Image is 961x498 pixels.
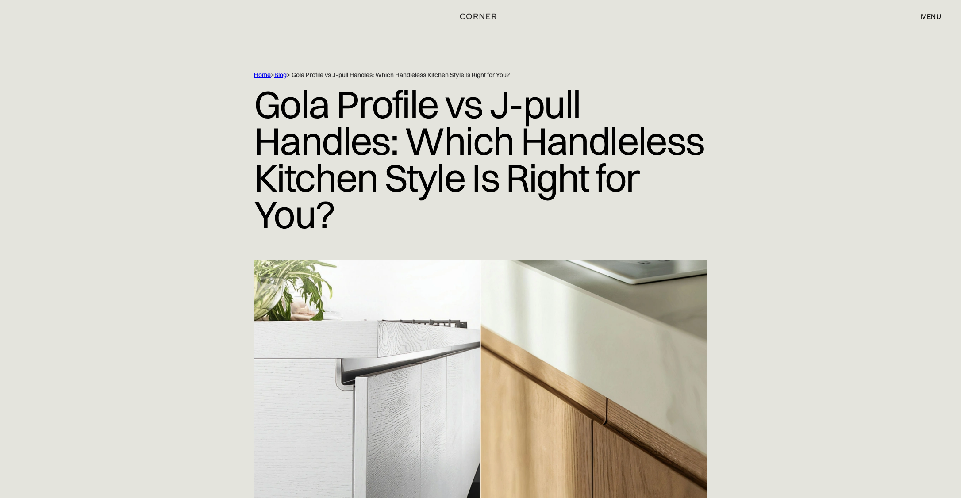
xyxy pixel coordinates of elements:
[274,71,287,79] a: Blog
[254,71,271,79] a: Home
[912,9,941,24] div: menu
[921,13,941,20] div: menu
[254,79,707,240] h1: Gola Profile vs J-pull Handles: Which Handleless Kitchen Style Is Right for You?
[254,71,670,79] div: > > Gola Profile vs J-pull Handles: Which Handleless Kitchen Style Is Right for You?
[443,11,518,22] a: home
